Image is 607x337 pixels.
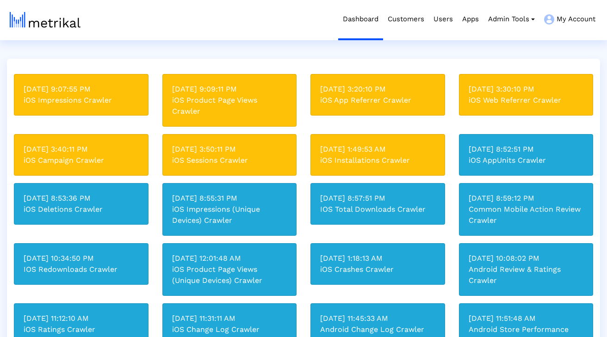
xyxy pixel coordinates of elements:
[320,264,435,275] div: iOS Crashes Crawler
[469,264,584,286] div: Android Review & Ratings Crawler
[172,95,287,117] div: iOS Product Page Views Crawler
[469,193,584,204] div: [DATE] 8:59:12 PM
[172,144,287,155] div: [DATE] 3:50:11 PM
[469,155,584,166] div: iOS AppUnits Crawler
[469,95,584,106] div: iOS Web Referrer Crawler
[320,313,435,324] div: [DATE] 11:45:33 AM
[320,204,435,215] div: IOS Total Downloads Crawler
[469,84,584,95] div: [DATE] 3:30:10 PM
[320,193,435,204] div: [DATE] 8:57:51 PM
[172,204,287,226] div: iOS Impressions (Unique Devices) Crawler
[24,264,139,275] div: IOS Redownloads Crawler
[172,324,287,335] div: iOS Change Log Crawler
[469,204,584,226] div: Common Mobile Action Review Crawler
[24,313,139,324] div: [DATE] 11:12:10 AM
[172,313,287,324] div: [DATE] 11:31:11 AM
[24,84,139,95] div: [DATE] 9:07:55 PM
[172,193,287,204] div: [DATE] 8:55:31 PM
[544,14,554,25] img: my-account-menu-icon.png
[469,144,584,155] div: [DATE] 8:52:51 PM
[24,193,139,204] div: [DATE] 8:53:36 PM
[24,155,139,166] div: iOS Campaign Crawler
[320,84,435,95] div: [DATE] 3:20:10 PM
[172,84,287,95] div: [DATE] 9:09:11 PM
[320,144,435,155] div: [DATE] 1:49:53 AM
[24,204,139,215] div: iOS Deletions Crawler
[172,253,287,264] div: [DATE] 12:01:48 AM
[172,264,287,286] div: iOS Product Page Views (Unique Devices) Crawler
[24,253,139,264] div: [DATE] 10:34:50 PM
[24,324,139,335] div: iOS Ratings Crawler
[320,253,435,264] div: [DATE] 1:18:13 AM
[469,253,584,264] div: [DATE] 10:08:02 PM
[24,95,139,106] div: iOS Impressions Crawler
[172,155,287,166] div: iOS Sessions Crawler
[469,313,584,324] div: [DATE] 11:51:48 AM
[24,144,139,155] div: [DATE] 3:40:11 PM
[320,324,435,335] div: Android Change Log Crawler
[10,12,81,28] img: metrical-logo-light.png
[320,95,435,106] div: iOS App Referrer Crawler
[320,155,435,166] div: iOS Installations Crawler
